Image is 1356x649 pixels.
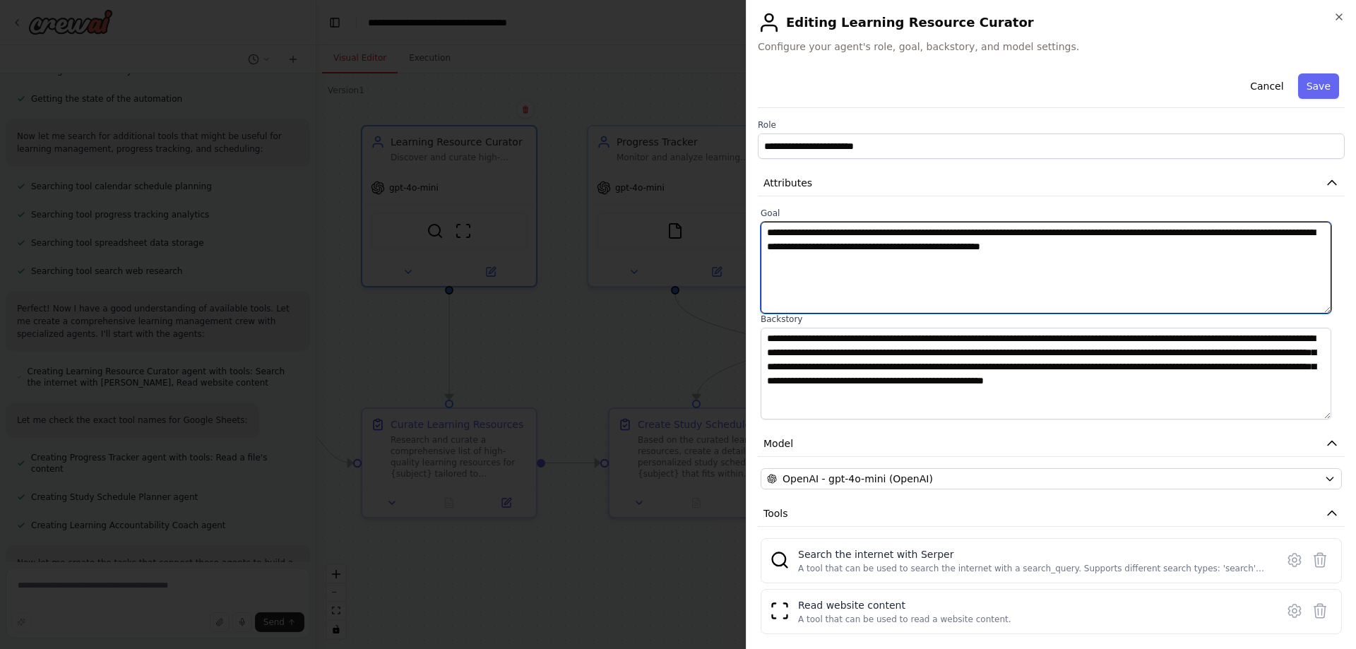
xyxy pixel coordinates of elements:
[758,170,1345,196] button: Attributes
[758,431,1345,457] button: Model
[798,547,1268,561] div: Search the internet with Serper
[1298,73,1339,99] button: Save
[798,598,1011,612] div: Read website content
[798,614,1011,625] div: A tool that can be used to read a website content.
[770,601,790,621] img: ScrapeWebsiteTool
[758,40,1345,54] span: Configure your agent's role, goal, backstory, and model settings.
[770,550,790,570] img: SerperDevTool
[758,119,1345,131] label: Role
[763,436,793,451] span: Model
[783,472,933,486] span: OpenAI - gpt-4o-mini (OpenAI)
[1307,598,1333,624] button: Delete tool
[1282,547,1307,573] button: Configure tool
[761,468,1342,489] button: OpenAI - gpt-4o-mini (OpenAI)
[761,208,1342,219] label: Goal
[1242,73,1292,99] button: Cancel
[763,506,788,520] span: Tools
[798,563,1268,574] div: A tool that can be used to search the internet with a search_query. Supports different search typ...
[1282,598,1307,624] button: Configure tool
[763,176,812,190] span: Attributes
[758,11,1345,34] h2: Editing Learning Resource Curator
[758,501,1345,527] button: Tools
[1307,547,1333,573] button: Delete tool
[761,314,1342,325] label: Backstory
